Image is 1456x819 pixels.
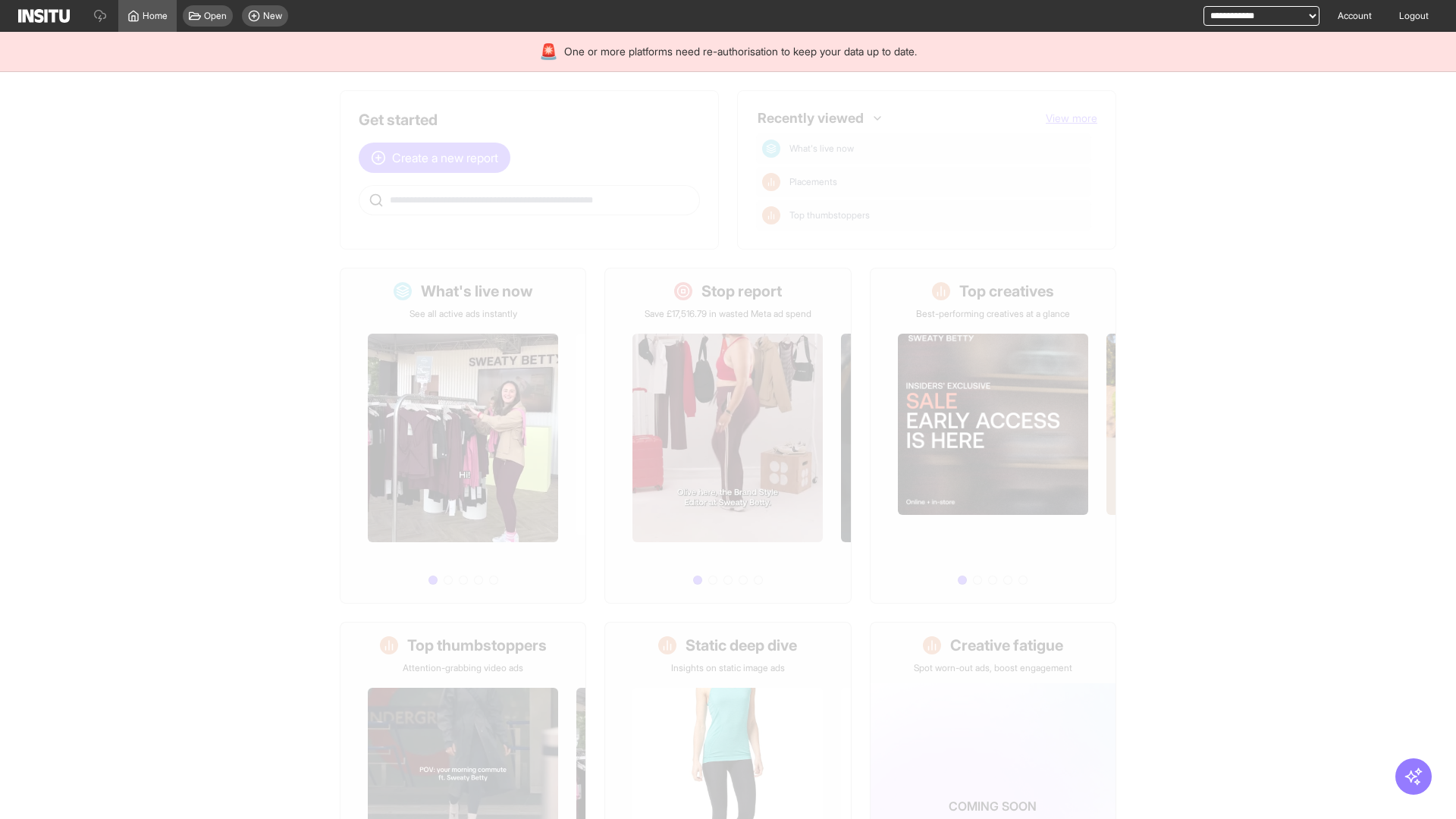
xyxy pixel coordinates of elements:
div: 🚨 [539,41,558,62]
span: One or more platforms need re-authorisation to keep your data up to date. [564,44,917,59]
img: Logo [18,9,70,23]
span: Open [204,10,227,22]
span: New [263,10,282,22]
span: Home [143,10,168,22]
